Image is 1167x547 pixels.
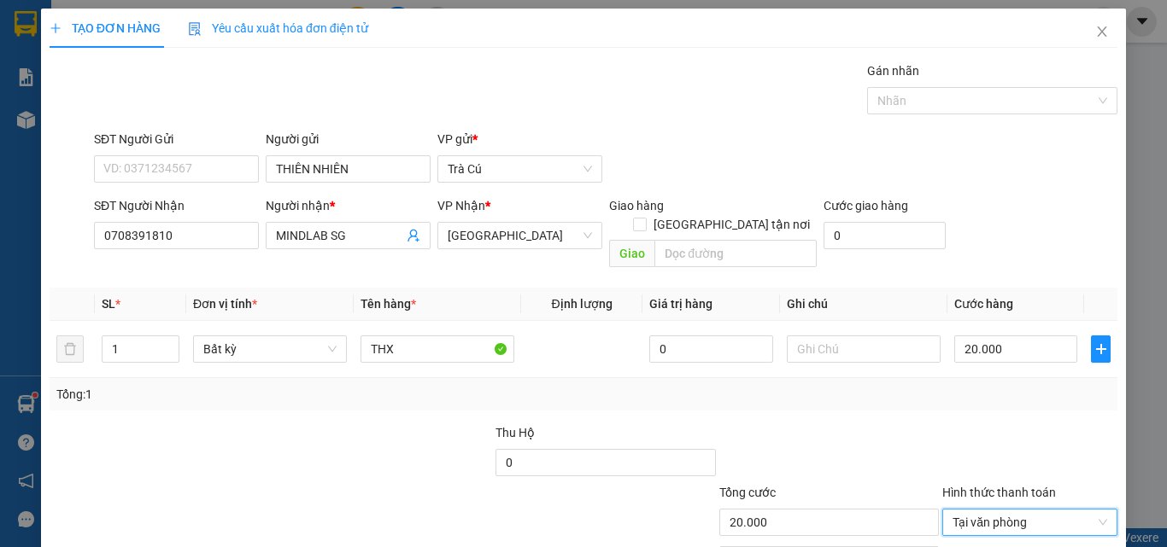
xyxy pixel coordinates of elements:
[361,335,514,363] input: VD: Bàn, Ghế
[496,426,535,439] span: Thu Hộ
[1091,335,1111,363] button: plus
[867,64,919,78] label: Gán nhãn
[50,21,161,35] span: TẠO ĐƠN HÀNG
[609,199,664,212] span: Giao hàng
[56,385,452,404] div: Tổng: 1
[609,240,654,267] span: Giao
[102,297,115,311] span: SL
[448,223,592,248] span: Sài Gòn
[1092,342,1110,356] span: plus
[111,15,284,53] div: [GEOGRAPHIC_DATA]
[448,156,592,182] span: Trà Cú
[1095,25,1109,38] span: close
[954,297,1013,311] span: Cước hàng
[649,335,772,363] input: 0
[111,15,152,32] span: Nhận:
[94,196,259,215] div: SĐT Người Nhận
[266,130,431,148] div: Người gửi
[188,21,368,35] span: Yêu cầu xuất hóa đơn điện tử
[551,297,612,311] span: Định lượng
[437,130,602,148] div: VP gửi
[15,15,99,35] div: Trà Cú
[780,288,947,321] th: Ghi chú
[824,222,946,249] input: Cước giao hàng
[111,53,284,73] div: TRÍ
[203,336,337,362] span: Bất kỳ
[719,486,776,499] span: Tổng cước
[361,297,416,311] span: Tên hàng
[111,73,284,97] div: 0933048440
[407,229,420,242] span: user-add
[15,16,41,34] span: Gửi:
[437,199,485,212] span: VP Nhận
[56,335,84,363] button: delete
[188,22,202,36] img: icon
[50,22,62,34] span: plus
[953,509,1107,535] span: Tại văn phòng
[942,486,1056,499] label: Hình thức thanh toán
[193,297,257,311] span: Đơn vị tính
[13,108,102,128] div: 20.000
[13,109,39,127] span: CR :
[649,297,713,311] span: Giá trị hàng
[787,335,941,363] input: Ghi Chú
[266,196,431,215] div: Người nhận
[1078,9,1126,56] button: Close
[647,215,817,234] span: [GEOGRAPHIC_DATA] tận nơi
[824,199,908,212] label: Cước giao hàng
[654,240,817,267] input: Dọc đường
[94,130,259,148] div: SĐT Người Gửi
